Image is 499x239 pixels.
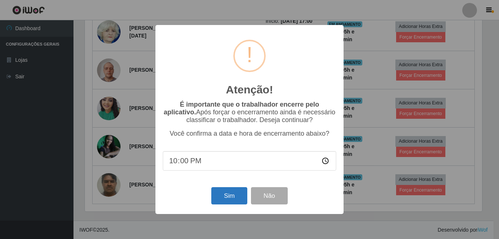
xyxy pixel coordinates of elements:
[163,101,336,124] p: Após forçar o encerramento ainda é necessário classificar o trabalhador. Deseja continuar?
[226,83,273,96] h2: Atenção!
[163,130,336,138] p: Você confirma a data e hora de encerramento abaixo?
[164,101,319,116] b: É importante que o trabalhador encerre pelo aplicativo.
[211,187,247,204] button: Sim
[251,187,287,204] button: Não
